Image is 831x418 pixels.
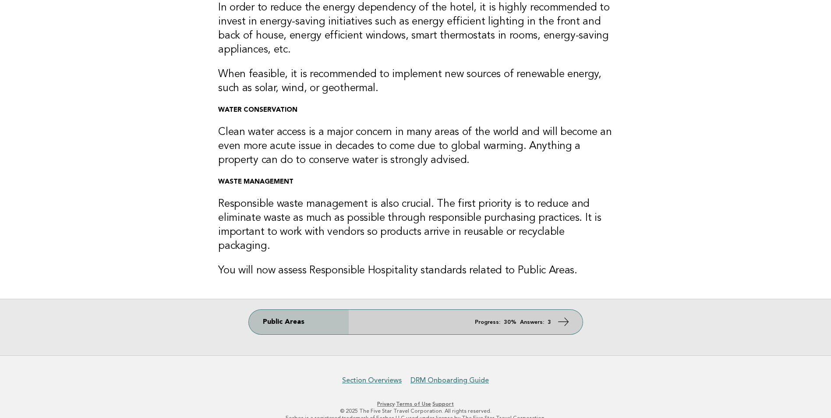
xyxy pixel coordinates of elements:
[218,264,613,278] h3: You will now assess Responsible Hospitality standards related to Public Areas.
[520,319,544,325] em: Answers:
[218,107,297,113] strong: WATER CONSERVATION
[218,197,613,253] h3: Responsible waste management is also crucial. The first priority is to reduce and eliminate waste...
[432,401,454,407] a: Support
[396,401,431,407] a: Terms of Use
[249,310,583,334] a: Public Areas Progress: 30% Answers: 3
[218,67,613,96] h3: When feasible, it is recommended to implement new sources of renewable energy, such as solar, win...
[148,400,684,407] p: · ·
[377,401,395,407] a: Privacy
[410,376,489,385] a: DRM Onboarding Guide
[504,319,516,325] strong: 30%
[218,125,613,167] h3: Clean water access is a major concern in many areas of the world and will become an even more acu...
[548,319,551,325] strong: 3
[218,179,294,185] strong: WASTE MANAGEMENT
[342,376,402,385] a: Section Overviews
[218,1,613,57] h3: In order to reduce the energy dependency of the hotel, it is highly recommended to invest in ener...
[148,407,684,414] p: © 2025 The Five Star Travel Corporation. All rights reserved.
[475,319,500,325] em: Progress:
